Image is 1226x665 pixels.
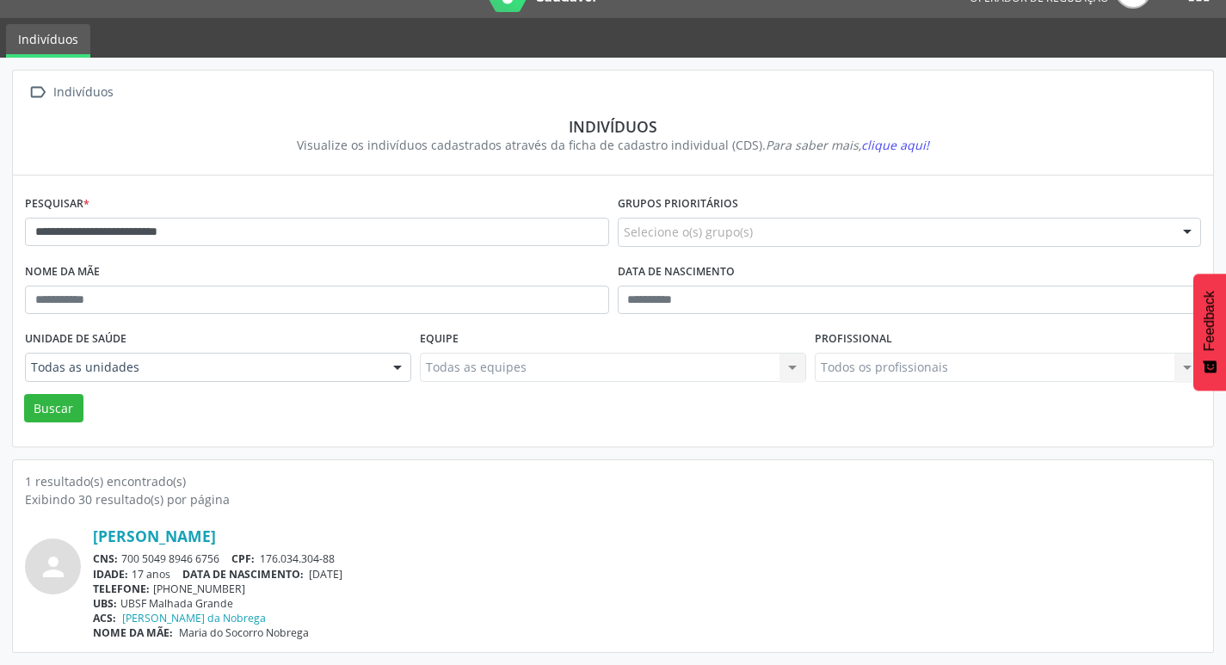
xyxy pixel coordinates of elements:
span: TELEFONE: [93,582,150,596]
span: Selecione o(s) grupo(s) [624,223,753,241]
span: NOME DA MÃE: [93,625,173,640]
div: [PHONE_NUMBER] [93,582,1201,596]
div: Visualize os indivíduos cadastrados através da ficha de cadastro individual (CDS). [37,136,1189,154]
div: Exibindo 30 resultado(s) por página [25,490,1201,508]
span: CNS: [93,551,118,566]
div: 700 5049 8946 6756 [93,551,1201,566]
div: UBSF Malhada Grande [93,596,1201,611]
span: ACS: [93,611,116,625]
span: CPF: [231,551,255,566]
a: [PERSON_NAME] [93,526,216,545]
div: Indivíduos [37,117,1189,136]
button: Feedback - Mostrar pesquisa [1193,274,1226,391]
span: Todas as unidades [31,359,376,376]
a: [PERSON_NAME] da Nobrega [122,611,266,625]
label: Data de nascimento [618,259,735,286]
span: Feedback [1202,291,1217,351]
label: Pesquisar [25,191,89,218]
span: DATA DE NASCIMENTO: [182,567,304,582]
span: UBS: [93,596,117,611]
span: [DATE] [309,567,342,582]
span: Maria do Socorro Nobrega [179,625,309,640]
label: Grupos prioritários [618,191,738,218]
button: Buscar [24,394,83,423]
div: 17 anos [93,567,1201,582]
label: Unidade de saúde [25,326,126,353]
span: 176.034.304-88 [260,551,335,566]
label: Nome da mãe [25,259,100,286]
i: Para saber mais, [766,137,929,153]
i: person [38,551,69,582]
div: 1 resultado(s) encontrado(s) [25,472,1201,490]
label: Profissional [815,326,892,353]
a:  Indivíduos [25,80,116,105]
i:  [25,80,50,105]
label: Equipe [420,326,459,353]
span: clique aqui! [861,137,929,153]
span: IDADE: [93,567,128,582]
a: Indivíduos [6,24,90,58]
div: Indivíduos [50,80,116,105]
